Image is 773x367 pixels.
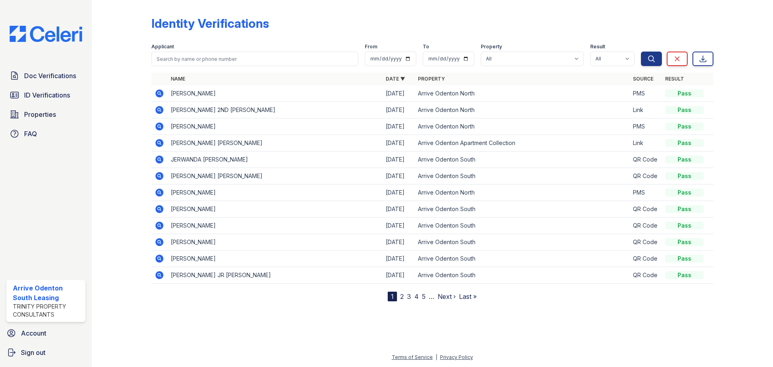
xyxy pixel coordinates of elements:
td: [PERSON_NAME] [167,251,382,267]
td: Arrive Odenton North [415,118,630,135]
a: Privacy Policy [440,354,473,360]
td: Arrive Odenton North [415,102,630,118]
td: [DATE] [382,201,415,218]
td: Arrive Odenton South [415,251,630,267]
td: Arrive Odenton North [415,185,630,201]
a: Doc Verifications [6,68,85,84]
div: Pass [665,255,704,263]
td: [PERSON_NAME] [167,201,382,218]
a: Account [3,325,89,341]
td: [DATE] [382,151,415,168]
td: [DATE] [382,102,415,118]
td: [DATE] [382,185,415,201]
td: [PERSON_NAME] [167,185,382,201]
td: [DATE] [382,267,415,284]
img: CE_Logo_Blue-a8612792a0a2168367f1c8372b55b34899dd931a85d93a1a3d3e32e68fde9ad4.png [3,26,89,42]
td: Arrive Odenton South [415,234,630,251]
a: FAQ [6,126,85,142]
td: Arrive Odenton South [415,267,630,284]
a: Source [633,76,653,82]
td: QR Code [630,201,662,218]
td: [PERSON_NAME] [167,85,382,102]
span: Sign out [21,348,45,357]
a: 4 [414,292,419,301]
td: [PERSON_NAME] [167,218,382,234]
span: … [429,292,434,301]
label: Applicant [151,44,174,50]
td: [PERSON_NAME] 2ND [PERSON_NAME] [167,102,382,118]
span: Properties [24,110,56,119]
td: Link [630,102,662,118]
td: [DATE] [382,234,415,251]
td: PMS [630,185,662,201]
td: QR Code [630,267,662,284]
td: QR Code [630,234,662,251]
td: Arrive Odenton South [415,201,630,218]
div: Pass [665,238,704,246]
div: Trinity Property Consultants [13,303,82,319]
div: Pass [665,205,704,213]
span: FAQ [24,129,37,139]
div: Pass [665,271,704,279]
td: QR Code [630,168,662,185]
td: Arrive Odenton South [415,168,630,185]
td: [PERSON_NAME] [167,118,382,135]
td: [DATE] [382,218,415,234]
a: Next › [438,292,456,301]
td: Arrive Odenton South [415,151,630,168]
a: Sign out [3,344,89,361]
td: JERWANDA [PERSON_NAME] [167,151,382,168]
div: 1 [388,292,397,301]
span: ID Verifications [24,90,70,100]
td: [PERSON_NAME] JR [PERSON_NAME] [167,267,382,284]
label: Property [481,44,502,50]
td: Link [630,135,662,151]
div: Pass [665,122,704,131]
a: Property [418,76,445,82]
span: Doc Verifications [24,71,76,81]
td: QR Code [630,218,662,234]
div: Pass [665,189,704,197]
a: Name [171,76,185,82]
label: From [365,44,377,50]
td: [DATE] [382,118,415,135]
a: Properties [6,106,85,122]
div: Identity Verifications [151,16,269,31]
td: [DATE] [382,168,415,185]
td: [PERSON_NAME] [167,234,382,251]
td: [DATE] [382,85,415,102]
div: Pass [665,139,704,147]
input: Search by name or phone number [151,52,358,66]
div: Pass [665,156,704,164]
label: Result [590,44,605,50]
a: ID Verifications [6,87,85,103]
td: [DATE] [382,251,415,267]
td: [DATE] [382,135,415,151]
td: PMS [630,85,662,102]
td: QR Code [630,151,662,168]
label: To [423,44,429,50]
a: Result [665,76,684,82]
td: Arrive Odenton North [415,85,630,102]
td: [PERSON_NAME] [PERSON_NAME] [167,135,382,151]
div: Pass [665,106,704,114]
td: PMS [630,118,662,135]
td: [PERSON_NAME] [PERSON_NAME] [167,168,382,185]
div: Pass [665,172,704,180]
span: Account [21,328,46,338]
div: | [436,354,437,360]
div: Pass [665,222,704,230]
a: Terms of Service [392,354,433,360]
td: Arrive Odenton Apartment Collection [415,135,630,151]
a: 2 [400,292,404,301]
a: 3 [407,292,411,301]
a: Date ▼ [386,76,405,82]
a: Last » [459,292,477,301]
div: Arrive Odenton South Leasing [13,283,82,303]
td: Arrive Odenton South [415,218,630,234]
div: Pass [665,89,704,97]
td: QR Code [630,251,662,267]
a: 5 [422,292,426,301]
